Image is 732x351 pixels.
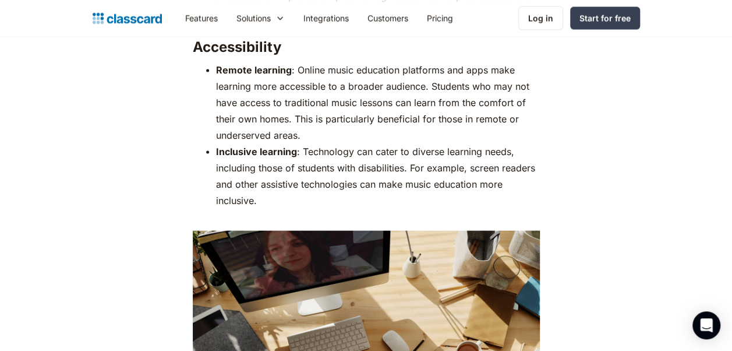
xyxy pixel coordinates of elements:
strong: Inclusive learning [216,146,297,157]
li: ‍ : Online music education platforms and apps make learning more accessible to a broader audience... [216,62,540,143]
div: Start for free [579,12,631,24]
div: Log in [528,12,553,24]
a: Integrations [294,5,358,31]
div: Solutions [236,12,271,24]
a: home [93,10,162,27]
a: Pricing [418,5,462,31]
strong: Remote learning [216,64,292,76]
a: Log in [518,6,563,30]
a: Start for free [570,7,640,30]
a: Features [176,5,227,31]
a: Customers [358,5,418,31]
div: Solutions [227,5,294,31]
li: : Technology can cater to diverse learning needs, including those of students with disabilities. ... [216,143,540,225]
h3: Accessibility [193,38,540,56]
div: Open Intercom Messenger [692,311,720,339]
